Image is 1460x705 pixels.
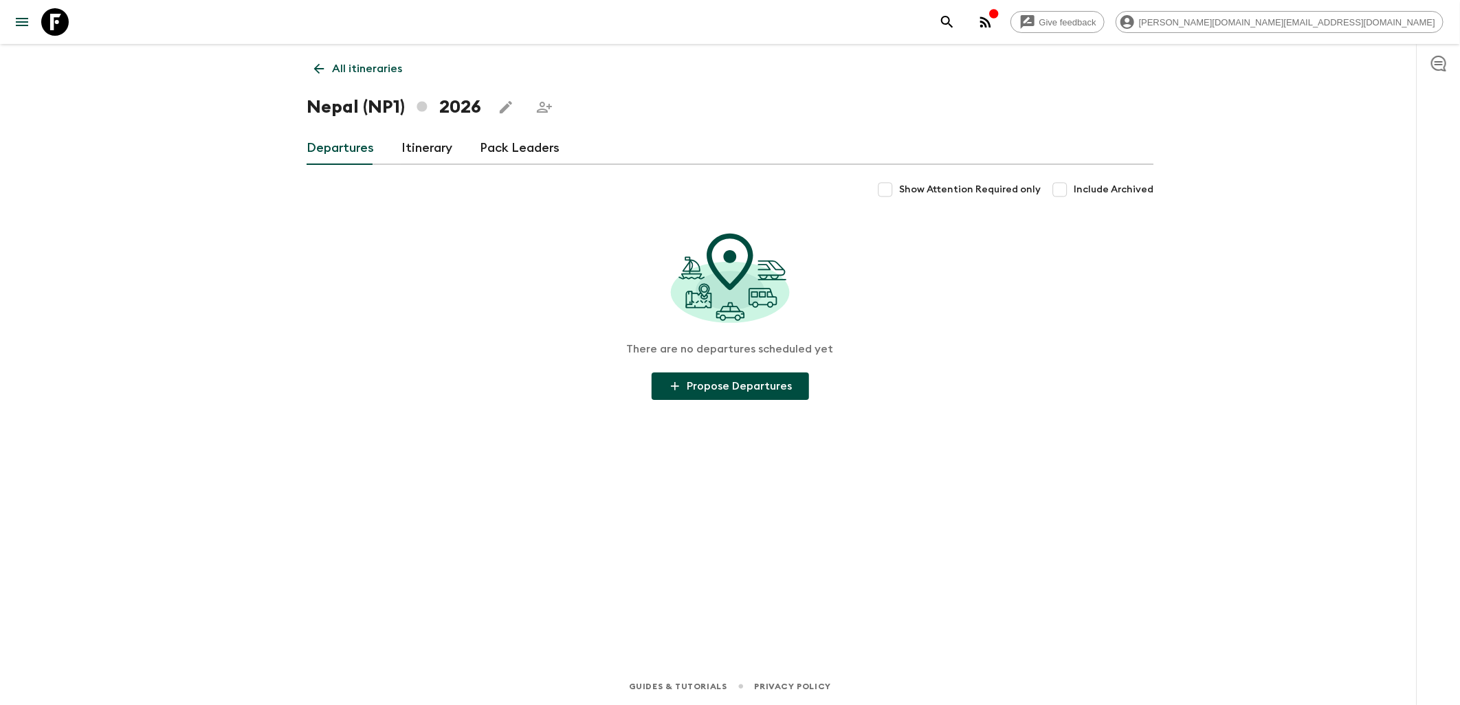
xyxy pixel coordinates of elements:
a: All itineraries [307,55,410,82]
button: menu [8,8,36,36]
a: Pack Leaders [480,132,560,165]
a: Guides & Tutorials [629,679,727,694]
button: Edit this itinerary [492,93,520,121]
button: Propose Departures [652,372,809,400]
a: Departures [307,132,374,165]
button: search adventures [933,8,961,36]
div: [PERSON_NAME][DOMAIN_NAME][EMAIL_ADDRESS][DOMAIN_NAME] [1116,11,1444,33]
span: Share this itinerary [531,93,558,121]
h1: Nepal (NP1) 2026 [307,93,481,121]
span: [PERSON_NAME][DOMAIN_NAME][EMAIL_ADDRESS][DOMAIN_NAME] [1131,17,1443,27]
span: Give feedback [1032,17,1104,27]
span: Show Attention Required only [899,183,1041,197]
span: Include Archived [1074,183,1153,197]
a: Privacy Policy [755,679,831,694]
a: Itinerary [401,132,452,165]
p: All itineraries [332,60,402,77]
p: There are no departures scheduled yet [627,342,834,356]
a: Give feedback [1010,11,1105,33]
